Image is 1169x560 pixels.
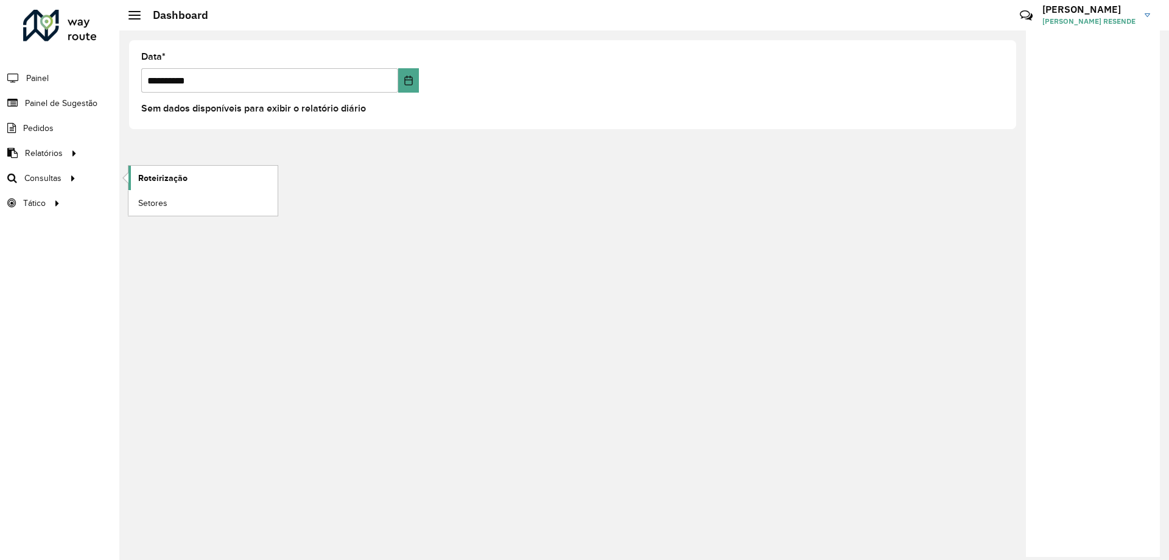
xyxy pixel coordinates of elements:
[1042,16,1136,27] span: [PERSON_NAME] RESENDE
[141,9,208,22] h2: Dashboard
[141,49,166,64] label: Data
[25,97,97,110] span: Painel de Sugestão
[138,172,188,185] span: Roteirização
[25,147,63,160] span: Relatórios
[128,191,278,215] a: Setores
[26,72,49,85] span: Painel
[141,101,366,116] label: Sem dados disponíveis para exibir o relatório diário
[1042,4,1136,15] h3: [PERSON_NAME]
[398,68,420,93] button: Choose Date
[23,197,46,210] span: Tático
[128,166,278,190] a: Roteirização
[1013,2,1039,29] a: Contato Rápido
[24,172,61,185] span: Consultas
[23,122,54,135] span: Pedidos
[138,197,167,210] span: Setores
